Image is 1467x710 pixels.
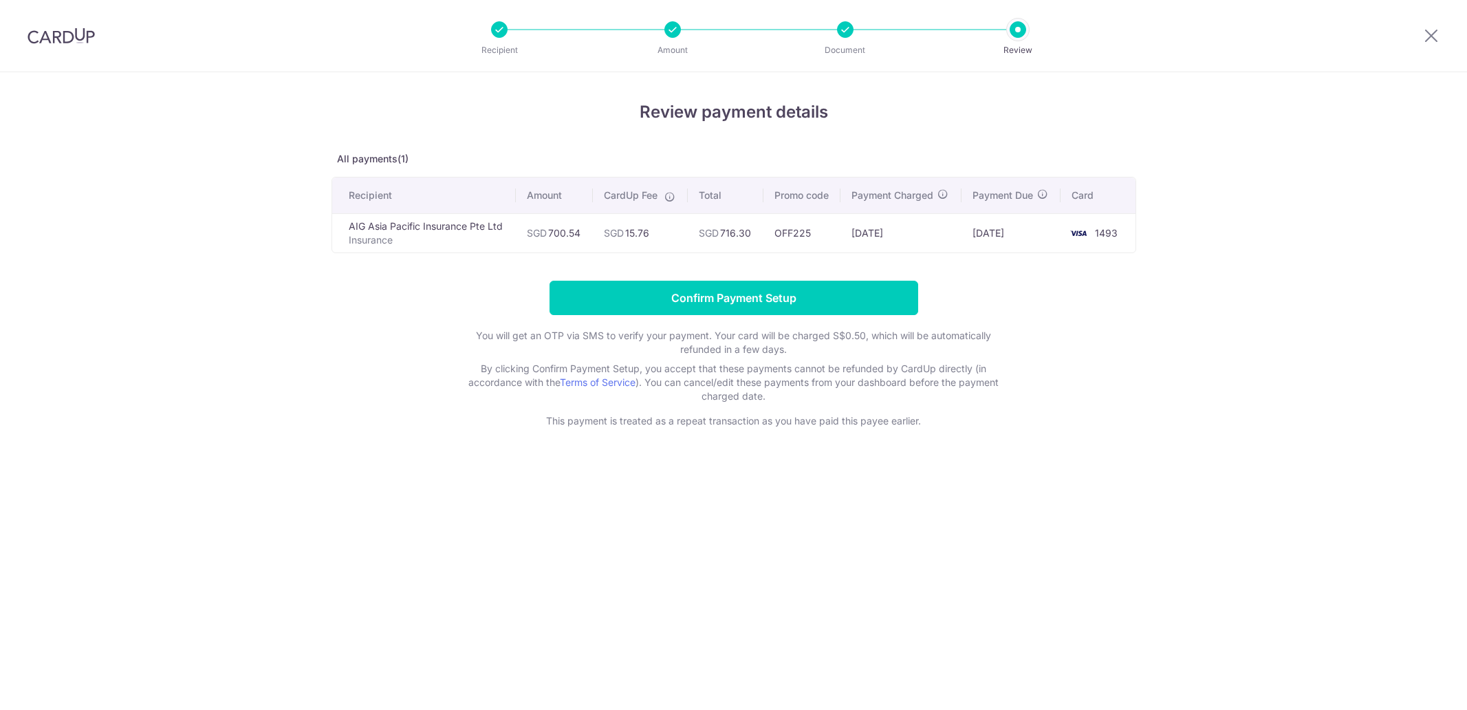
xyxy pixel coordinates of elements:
[459,329,1009,356] p: You will get an OTP via SMS to verify your payment. Your card will be charged S$0.50, which will ...
[622,43,724,57] p: Amount
[516,213,593,252] td: 700.54
[961,213,1061,252] td: [DATE]
[527,227,547,239] span: SGD
[1379,669,1453,703] iframe: Opens a widget where you can find more information
[459,414,1009,428] p: This payment is treated as a repeat transaction as you have paid this payee earlier.
[688,177,763,213] th: Total
[604,227,624,239] span: SGD
[516,177,593,213] th: Amount
[332,177,517,213] th: Recipient
[794,43,896,57] p: Document
[560,376,635,388] a: Terms of Service
[332,213,517,252] td: AIG Asia Pacific Insurance Pte Ltd
[28,28,95,44] img: CardUp
[1065,225,1092,241] img: <span class="translation_missing" title="translation missing: en.account_steps.new_confirm_form.b...
[763,177,841,213] th: Promo code
[550,281,918,315] input: Confirm Payment Setup
[1095,227,1118,239] span: 1493
[593,213,688,252] td: 15.76
[604,189,658,202] span: CardUp Fee
[967,43,1069,57] p: Review
[688,213,763,252] td: 716.30
[699,227,719,239] span: SGD
[448,43,550,57] p: Recipient
[1061,177,1135,213] th: Card
[332,152,1136,166] p: All payments(1)
[459,362,1009,403] p: By clicking Confirm Payment Setup, you accept that these payments cannot be refunded by CardUp di...
[851,189,933,202] span: Payment Charged
[972,189,1033,202] span: Payment Due
[763,213,841,252] td: OFF225
[840,213,961,252] td: [DATE]
[332,100,1136,125] h4: Review payment details
[349,233,506,247] p: Insurance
